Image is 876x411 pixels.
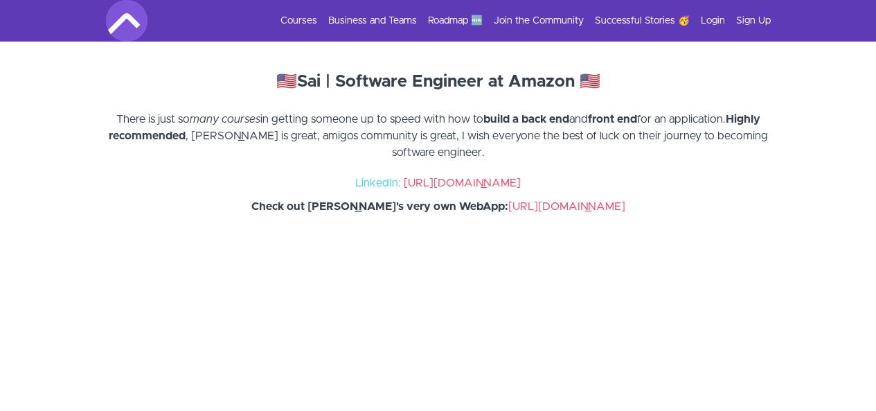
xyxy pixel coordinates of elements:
a: [URL][DOMAIN_NAME] [508,201,625,212]
span: in getting someone up to speed with how to [260,114,483,125]
a: [URL][DOMAIN_NAME] [404,177,521,189]
strong: Sai | Software Engineer at Amazon [297,73,575,90]
strong: 🇺🇸 [580,73,600,90]
span: LinkedIn: [355,177,401,189]
em: many courses [190,114,260,125]
span: There is just so [116,114,190,125]
a: Login [701,14,725,28]
strong: Check out [PERSON_NAME]'s very own WebApp: [251,201,508,212]
strong: build a back end [483,114,569,125]
strong: 🇺🇸 [276,73,297,90]
a: Roadmap 🆕 [428,14,483,28]
span: for an application. [637,114,726,125]
a: Business and Teams [328,14,417,28]
a: Courses [280,14,317,28]
span: , [PERSON_NAME] is great, amigos community is great, I wish everyone the best of luck on their jo... [186,130,768,158]
a: Sign Up [736,14,771,28]
a: Join the Community [494,14,584,28]
a: Successful Stories 🥳 [595,14,690,28]
strong: front end [588,114,637,125]
span: and [569,114,588,125]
